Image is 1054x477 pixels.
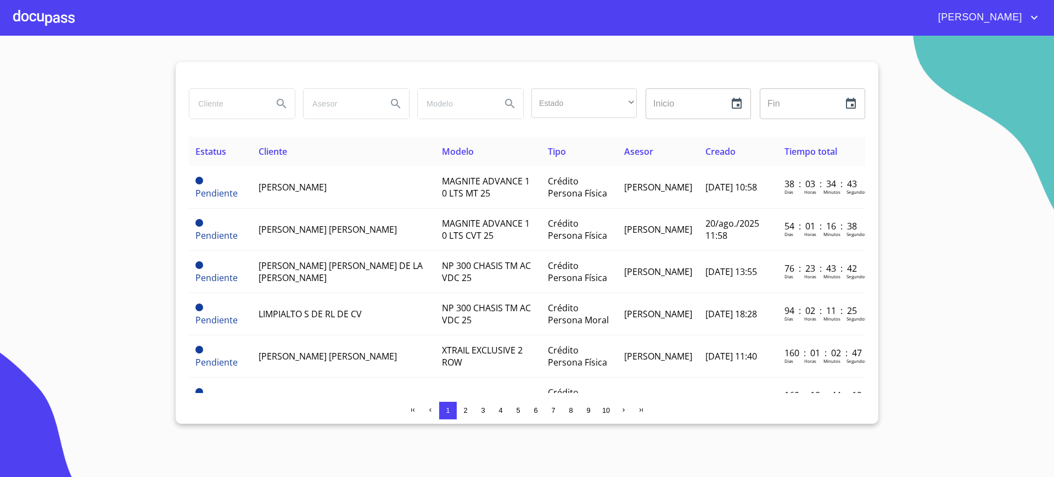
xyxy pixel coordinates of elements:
p: Dias [784,189,793,195]
span: Crédito Persona Moral [548,302,609,326]
span: NP 300 CHASIS TM AC VDC 25 [442,260,531,284]
span: Modelo [442,145,474,158]
p: Horas [804,189,816,195]
span: Cliente [259,145,287,158]
span: MAGNITE ADVANCE 1 0 LTS CVT 25 [442,217,530,242]
p: Minutos [823,189,840,195]
button: 8 [562,402,580,419]
p: Minutos [823,316,840,322]
span: Pendiente [195,346,203,353]
p: Horas [804,358,816,364]
span: Crédito Persona Física [548,217,607,242]
p: 38 : 03 : 34 : 43 [784,178,859,190]
button: Search [497,91,523,117]
p: Dias [784,358,793,364]
span: [DATE] 13:55 [705,266,757,278]
p: 160 : 18 : 44 : 12 [784,389,859,401]
span: Tipo [548,145,566,158]
p: Segundos [846,189,867,195]
span: Creado [705,145,736,158]
p: Horas [804,231,816,237]
p: Segundos [846,273,867,279]
div: ​ [531,88,637,118]
span: 4 [498,406,502,414]
button: 7 [545,402,562,419]
p: Horas [804,273,816,279]
span: MAGNITE ADVANCE 1 0 LTS MT 25 [442,175,530,199]
span: [DATE] 10:58 [705,181,757,193]
span: Pendiente [195,304,203,311]
span: [PERSON_NAME] [PERSON_NAME] [259,350,397,362]
span: [PERSON_NAME] [624,392,692,405]
span: Pendiente [195,229,238,242]
span: 2 [463,406,467,414]
span: Asesor [624,145,653,158]
span: Estatus [195,145,226,158]
span: [PERSON_NAME] [624,181,692,193]
span: [DATE] 18:22 [705,392,757,405]
span: 7 [551,406,555,414]
span: Pendiente [195,356,238,368]
span: Pendiente [195,388,203,396]
span: 5 [516,406,520,414]
span: [PERSON_NAME] [624,350,692,362]
span: 9 [586,406,590,414]
input: search [189,89,264,119]
p: 94 : 02 : 11 : 25 [784,305,859,317]
span: [DATE] 18:28 [705,308,757,320]
span: Crédito Persona Física [548,344,607,368]
span: XTRAIL EXCLUSIVE 2 ROW [442,344,523,368]
span: 8 [569,406,573,414]
p: Segundos [846,358,867,364]
button: account of current user [930,9,1041,26]
span: [PERSON_NAME] [PERSON_NAME] [259,392,397,405]
button: 10 [597,402,615,419]
p: Segundos [846,231,867,237]
span: [PERSON_NAME] [PERSON_NAME] DE LA [PERSON_NAME] [259,260,423,284]
span: LIMPIALTO S DE RL DE CV [259,308,362,320]
button: 6 [527,402,545,419]
span: Crédito Persona Física [548,260,607,284]
span: [PERSON_NAME] [624,266,692,278]
p: Minutos [823,231,840,237]
input: search [304,89,378,119]
span: [DATE] 11:40 [705,350,757,362]
button: Search [383,91,409,117]
button: 9 [580,402,597,419]
p: Horas [804,316,816,322]
span: [PERSON_NAME] [624,223,692,235]
span: [PERSON_NAME] [624,308,692,320]
p: Minutos [823,273,840,279]
span: [PERSON_NAME] [930,9,1028,26]
span: 10 [602,406,610,414]
p: Segundos [846,316,867,322]
button: 4 [492,402,509,419]
span: 20/ago./2025 11:58 [705,217,759,242]
span: Pendiente [195,272,238,284]
input: search [418,89,492,119]
span: Tiempo total [784,145,837,158]
span: Pendiente [195,314,238,326]
span: [PERSON_NAME] [PERSON_NAME] [259,223,397,235]
p: Dias [784,316,793,322]
span: NP 300 CHASIS TM AC VDC 25 [442,302,531,326]
p: 160 : 01 : 02 : 47 [784,347,859,359]
span: Pendiente [195,187,238,199]
span: Crédito Persona Física [548,175,607,199]
p: 54 : 01 : 16 : 38 [784,220,859,232]
span: Pendiente [195,219,203,227]
span: SENTRA SENSE T M [442,392,520,405]
button: 1 [439,402,457,419]
p: Dias [784,231,793,237]
span: Crédito Persona Física [548,386,607,411]
button: 2 [457,402,474,419]
p: Dias [784,273,793,279]
button: 3 [474,402,492,419]
button: Search [268,91,295,117]
p: 76 : 23 : 43 : 42 [784,262,859,274]
span: 1 [446,406,450,414]
button: 5 [509,402,527,419]
span: 6 [534,406,537,414]
span: [PERSON_NAME] [259,181,327,193]
span: Pendiente [195,261,203,269]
